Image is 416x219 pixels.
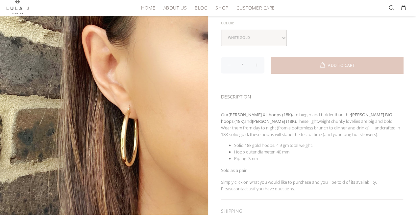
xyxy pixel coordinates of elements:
[233,186,253,192] a: contact us
[191,3,211,13] a: Blog
[195,5,208,10] span: Blog
[232,3,275,13] a: Customer Care
[137,3,159,13] a: HOME
[159,3,190,13] a: About Us
[328,64,355,68] span: ADD TO CART
[252,118,296,124] strong: [PERSON_NAME] (18K)
[215,5,228,10] span: Shop
[234,149,404,155] li: Hoop outer diameter: 40 mm
[141,5,155,10] span: HOME
[221,85,404,106] div: DESCRIPTION
[221,179,404,192] p: Simply click on what you would like to purchase and you’ll be told of its availability. Please if...
[211,3,232,13] a: Shop
[163,5,186,10] span: About Us
[282,112,292,118] strong: (18K)
[252,118,297,124] a: [PERSON_NAME] (18K).
[221,167,404,174] p: Sold as a pair.
[271,57,404,73] button: ADD TO CART
[234,142,404,149] li: Solid 18k gold hoops, 4.9 gm total weight.
[234,155,404,162] li: Piping: 3mm
[236,5,275,10] span: Customer Care
[221,19,404,27] div: Color:
[229,112,281,118] b: [PERSON_NAME] XL hoops
[221,111,404,138] p: Our are bigger and bolder than the and These lightweight chunky lovelies are big and bold. Wear t...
